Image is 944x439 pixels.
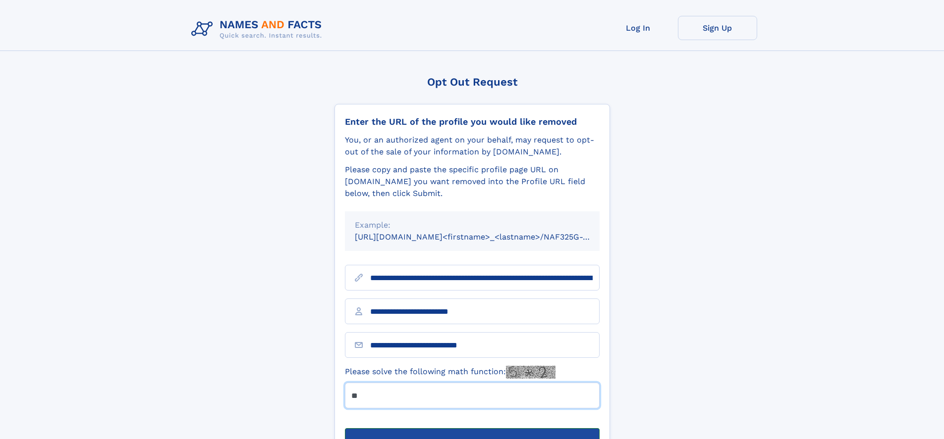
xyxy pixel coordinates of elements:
label: Please solve the following math function: [345,366,555,379]
a: Log In [599,16,678,40]
div: Enter the URL of the profile you would like removed [345,116,600,127]
a: Sign Up [678,16,757,40]
img: Logo Names and Facts [187,16,330,43]
div: Example: [355,219,590,231]
div: You, or an authorized agent on your behalf, may request to opt-out of the sale of your informatio... [345,134,600,158]
div: Please copy and paste the specific profile page URL on [DOMAIN_NAME] you want removed into the Pr... [345,164,600,199]
div: Opt Out Request [334,76,610,88]
small: [URL][DOMAIN_NAME]<firstname>_<lastname>/NAF325G-xxxxxxxx [355,232,618,242]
